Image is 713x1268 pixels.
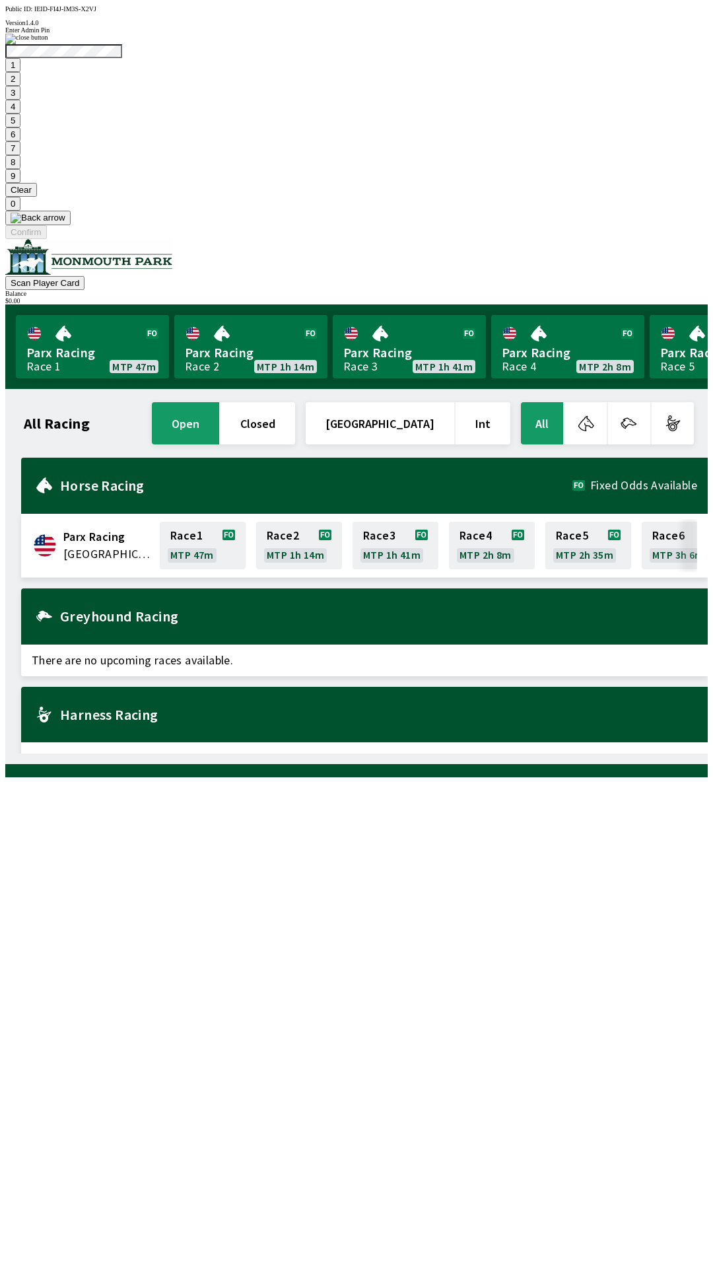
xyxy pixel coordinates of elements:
div: Race 4 [502,361,536,372]
span: MTP 3h 6m [652,549,704,560]
span: Race 4 [459,530,492,541]
a: Race2MTP 1h 14m [256,522,342,569]
div: Race 2 [185,361,219,372]
button: [GEOGRAPHIC_DATA] [306,402,454,444]
span: MTP 1h 14m [257,361,314,372]
span: MTP 1h 41m [415,361,473,372]
span: MTP 47m [170,549,214,560]
button: 0 [5,197,20,211]
div: Race 1 [26,361,61,372]
span: Parx Racing [343,344,475,361]
button: 3 [5,86,20,100]
a: Parx RacingRace 4MTP 2h 8m [491,315,644,378]
span: MTP 1h 14m [267,549,324,560]
button: Confirm [5,225,47,239]
button: 8 [5,155,20,169]
a: Parx RacingRace 2MTP 1h 14m [174,315,327,378]
button: 1 [5,58,20,72]
span: Race 1 [170,530,203,541]
button: 7 [5,141,20,155]
h1: All Racing [24,418,90,429]
span: Parx Racing [26,344,158,361]
img: close button [5,34,48,44]
a: Race1MTP 47m [160,522,246,569]
div: Enter Admin Pin [5,26,708,34]
button: open [152,402,219,444]
span: MTP 2h 35m [556,549,613,560]
button: All [521,402,563,444]
span: Race 6 [652,530,685,541]
img: Back arrow [11,213,65,223]
button: 9 [5,169,20,183]
span: There are no upcoming races available. [21,645,708,676]
span: MTP 2h 8m [579,361,631,372]
span: MTP 47m [112,361,156,372]
span: MTP 2h 8m [459,549,512,560]
span: Race 2 [267,530,299,541]
h2: Horse Racing [60,480,572,491]
button: Int [456,402,510,444]
span: IEID-FI4J-IM3S-X2VJ [34,5,96,13]
h2: Harness Racing [60,709,697,720]
button: 2 [5,72,20,86]
h2: Greyhound Racing [60,611,697,621]
button: Scan Player Card [5,276,85,290]
a: Race3MTP 1h 41m [353,522,438,569]
span: Race 5 [556,530,588,541]
a: Race5MTP 2h 35m [545,522,631,569]
button: Clear [5,183,37,197]
span: There are no upcoming races available. [21,742,708,774]
button: 6 [5,127,20,141]
div: Balance [5,290,708,297]
button: 5 [5,114,20,127]
div: Public ID: [5,5,708,13]
span: Race 3 [363,530,395,541]
button: 4 [5,100,20,114]
span: Fixed Odds Available [590,480,697,491]
button: closed [221,402,295,444]
span: MTP 1h 41m [363,549,421,560]
img: venue logo [5,239,172,275]
a: Parx RacingRace 1MTP 47m [16,315,169,378]
div: Version 1.4.0 [5,19,708,26]
a: Race4MTP 2h 8m [449,522,535,569]
span: Parx Racing [63,528,152,546]
div: $ 0.00 [5,297,708,304]
a: Parx RacingRace 3MTP 1h 41m [333,315,486,378]
span: Parx Racing [502,344,634,361]
span: Parx Racing [185,344,317,361]
div: Race 3 [343,361,378,372]
div: Race 5 [660,361,695,372]
span: United States [63,546,152,563]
